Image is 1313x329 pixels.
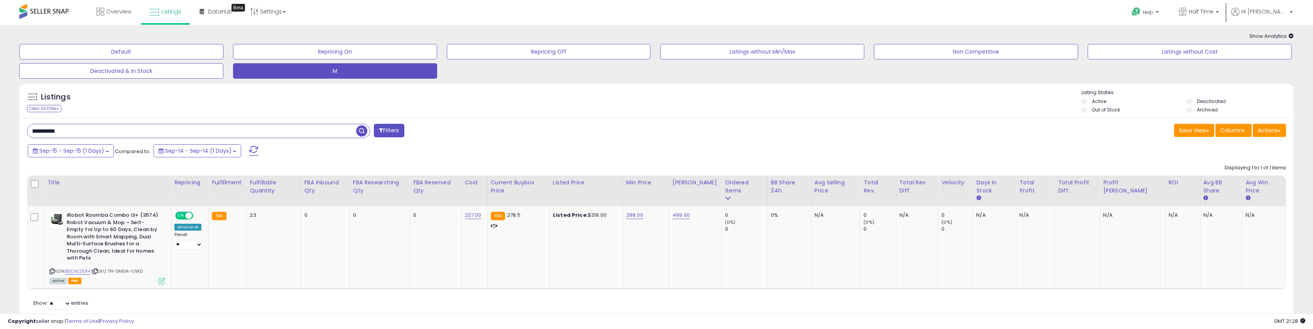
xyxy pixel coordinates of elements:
[553,211,588,219] b: Listed Price:
[49,278,67,284] span: All listings currently available for purchase on Amazon
[250,212,295,219] div: 23
[1249,32,1294,40] span: Show Analytics
[374,124,404,137] button: Filters
[1245,212,1280,219] div: N/A
[1092,98,1106,105] label: Active
[491,179,546,195] div: Current Buybox Price
[465,211,482,219] a: 227.00
[41,92,71,103] h5: Listings
[1125,1,1166,25] a: Help
[91,268,143,274] span: | SKU: TN-GMGA-IUWD
[1169,212,1194,219] div: N/A
[174,224,201,231] div: Amazon AI
[673,211,690,219] a: 499.00
[626,179,666,187] div: Min Price
[899,179,935,195] div: Total Rev. Diff.
[19,63,223,79] button: Deactivated & In Stock
[626,211,643,219] a: 299.00
[1143,9,1153,15] span: Help
[1131,7,1141,17] i: Get Help
[66,317,99,325] a: Terms of Use
[1088,44,1292,59] button: Listings without Cost
[176,213,186,219] span: ON
[941,226,973,233] div: 0
[941,219,952,225] small: (0%)
[1019,179,1051,195] div: Total Profit
[165,147,232,155] span: Sep-14 - Sep-14 (1 Days)
[447,44,651,59] button: Repricing Off
[65,268,90,275] a: B0CNL21LR4
[553,212,617,219] div: $319.00
[353,212,404,219] div: 0
[39,147,104,155] span: Sep-15 - Sep-15 (1 Days)
[864,219,874,225] small: (0%)
[1103,212,1159,219] div: N/A
[976,195,981,202] small: Days In Stock.
[212,179,243,187] div: Fulfillment
[941,179,970,187] div: Velocity
[250,179,297,195] div: Fulfillable Quantity
[413,212,455,219] div: 0
[1203,179,1239,195] div: Avg BB Share
[771,212,805,219] div: 0%
[1203,195,1208,202] small: Avg BB Share.
[507,211,520,219] span: 278.5
[1203,212,1237,219] div: N/A
[725,226,767,233] div: 0
[465,179,484,187] div: Cost
[154,144,241,157] button: Sep-14 - Sep-14 (1 Days)
[1103,179,1162,195] div: Profit [PERSON_NAME]
[1215,124,1252,137] button: Columns
[899,212,933,219] div: N/A
[1081,89,1294,96] p: Listing States:
[27,105,61,112] div: Clear All Filters
[864,226,896,233] div: 0
[174,179,205,187] div: Repricing
[233,63,437,79] button: M
[19,44,223,59] button: Default
[304,212,344,219] div: 0
[1274,317,1305,325] span: 2025-09-15 21:28 GMT
[725,179,764,195] div: Ordered Items
[413,179,458,195] div: FBA Reserved Qty
[115,148,150,155] span: Compared to:
[1189,8,1213,15] span: Half Time
[725,212,767,219] div: 0
[941,212,973,219] div: 0
[100,317,134,325] a: Privacy Policy
[49,212,165,283] div: ASIN:
[1019,212,1049,219] div: N/A
[232,4,245,12] div: Tooltip anchor
[49,212,65,227] img: 41sLFCzBr9L._SL40_.jpg
[8,317,36,325] strong: Copyright
[106,8,131,15] span: Overview
[212,212,226,220] small: FBA
[47,179,168,187] div: Title
[1169,179,1197,187] div: ROI
[864,179,892,195] div: Total Rev.
[192,213,204,219] span: OFF
[1245,179,1283,195] div: Avg Win Price
[1241,8,1288,15] span: Hi [PERSON_NAME]
[174,232,203,250] div: Preset:
[491,212,505,220] small: FBA
[233,44,437,59] button: Repricing On
[874,44,1078,59] button: Non Competitive
[353,179,407,195] div: FBA Researching Qty
[68,278,81,284] span: FBA
[814,179,857,195] div: Avg Selling Price
[304,179,346,195] div: FBA inbound Qty
[1231,8,1293,25] a: Hi [PERSON_NAME]
[1092,106,1120,113] label: Out of Stock
[1174,124,1214,137] button: Save View
[553,179,620,187] div: Listed Price
[771,179,808,195] div: BB Share 24h.
[976,179,1013,195] div: Days In Stock
[1197,106,1218,113] label: Archived
[1245,195,1250,202] small: Avg Win Price.
[1058,179,1097,195] div: Total Profit Diff.
[1225,164,1286,172] div: Displaying 1 to 1 of 1 items
[8,318,134,325] div: seller snap | |
[33,299,88,307] span: Show: entries
[1253,124,1286,137] button: Actions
